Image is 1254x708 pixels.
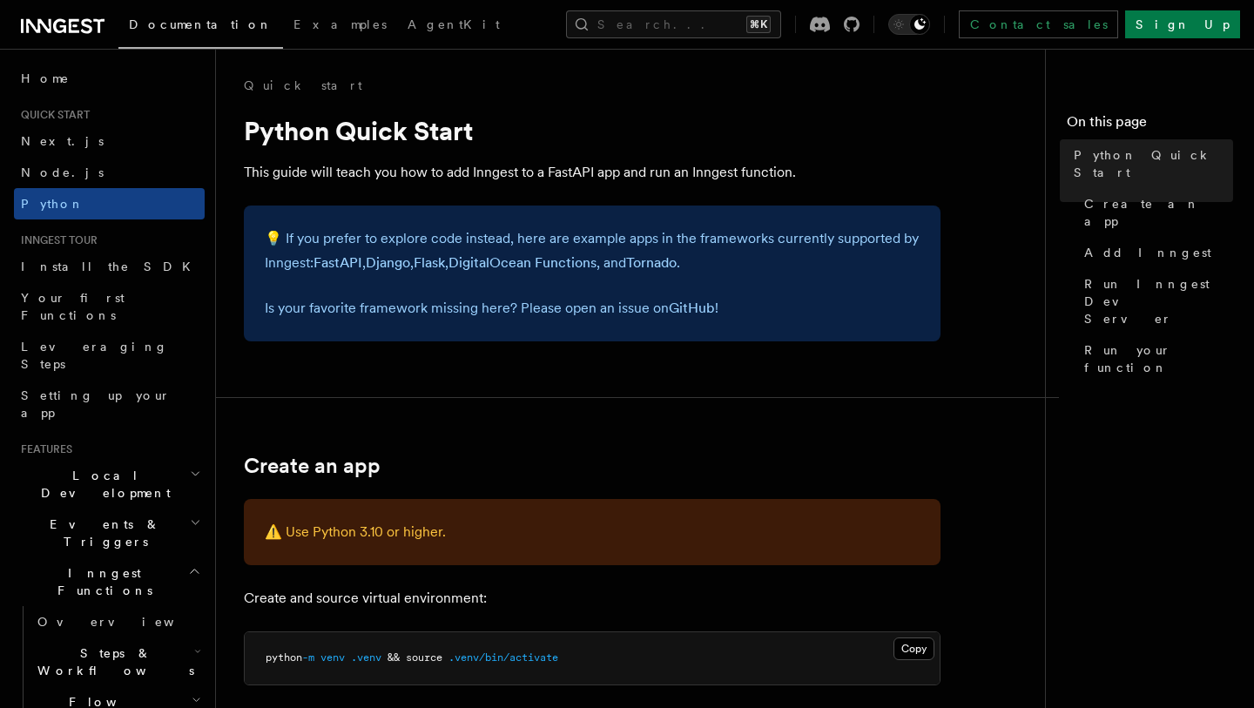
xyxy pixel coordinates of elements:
[14,125,205,157] a: Next.js
[265,520,920,544] p: ⚠️ Use Python 3.10 or higher.
[448,651,558,664] span: .venv/bin/activate
[14,233,98,247] span: Inngest tour
[14,108,90,122] span: Quick start
[1077,268,1233,334] a: Run Inngest Dev Server
[244,160,940,185] p: This guide will teach you how to add Inngest to a FastAPI app and run an Inngest function.
[1074,146,1233,181] span: Python Quick Start
[888,14,930,35] button: Toggle dark mode
[21,340,168,371] span: Leveraging Steps
[21,388,171,420] span: Setting up your app
[1084,275,1233,327] span: Run Inngest Dev Server
[21,197,84,211] span: Python
[14,509,205,557] button: Events & Triggers
[1067,111,1233,139] h4: On this page
[21,70,70,87] span: Home
[14,188,205,219] a: Python
[566,10,781,38] button: Search...⌘K
[448,254,597,271] a: DigitalOcean Functions
[14,157,205,188] a: Node.js
[30,644,194,679] span: Steps & Workflows
[14,331,205,380] a: Leveraging Steps
[408,17,500,31] span: AgentKit
[1077,237,1233,268] a: Add Inngest
[14,564,188,599] span: Inngest Functions
[293,17,387,31] span: Examples
[37,615,217,629] span: Overview
[414,254,445,271] a: Flask
[397,5,510,47] a: AgentKit
[265,226,920,275] p: 💡 If you prefer to explore code instead, here are example apps in the frameworks currently suppor...
[14,557,205,606] button: Inngest Functions
[1077,334,1233,383] a: Run your function
[118,5,283,49] a: Documentation
[746,16,771,33] kbd: ⌘K
[320,651,345,664] span: venv
[366,254,410,271] a: Django
[669,300,715,316] a: GitHub
[14,460,205,509] button: Local Development
[244,454,381,478] a: Create an app
[244,77,362,94] a: Quick start
[14,63,205,94] a: Home
[388,651,400,664] span: &&
[14,282,205,331] a: Your first Functions
[313,254,362,271] a: FastAPI
[244,586,940,610] p: Create and source virtual environment:
[14,467,190,502] span: Local Development
[14,380,205,428] a: Setting up your app
[21,134,104,148] span: Next.js
[283,5,397,47] a: Examples
[959,10,1118,38] a: Contact sales
[21,291,125,322] span: Your first Functions
[14,442,72,456] span: Features
[265,296,920,320] p: Is your favorite framework missing here? Please open an issue on !
[14,516,190,550] span: Events & Triggers
[21,165,104,179] span: Node.js
[266,651,302,664] span: python
[30,606,205,637] a: Overview
[1084,341,1233,376] span: Run your function
[351,651,381,664] span: .venv
[406,651,442,664] span: source
[129,17,273,31] span: Documentation
[626,254,677,271] a: Tornado
[244,115,940,146] h1: Python Quick Start
[1077,188,1233,237] a: Create an app
[302,651,314,664] span: -m
[30,637,205,686] button: Steps & Workflows
[21,260,201,273] span: Install the SDK
[1125,10,1240,38] a: Sign Up
[1067,139,1233,188] a: Python Quick Start
[893,637,934,660] button: Copy
[1084,244,1211,261] span: Add Inngest
[14,251,205,282] a: Install the SDK
[1084,195,1233,230] span: Create an app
